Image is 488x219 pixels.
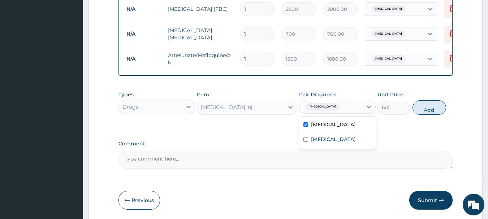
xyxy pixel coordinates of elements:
td: N/A [123,52,164,66]
div: Chat with us now [38,40,121,50]
td: N/A [123,3,164,16]
label: Types [118,92,134,98]
div: [MEDICAL_DATA] inj [201,104,252,111]
button: Previous [118,191,160,210]
label: Unit Price [377,91,403,98]
span: We're online! [42,64,100,137]
textarea: Type your message and hit 'Enter' [4,144,138,169]
button: Add [413,100,446,115]
img: d_794563401_company_1708531726252_794563401 [13,36,29,54]
label: Item [197,91,209,98]
label: [MEDICAL_DATA] [311,136,356,143]
td: [MEDICAL_DATA] [MEDICAL_DATA] [164,23,237,45]
span: [MEDICAL_DATA] [372,55,406,62]
div: Drugs [122,103,138,110]
span: [MEDICAL_DATA] [372,30,406,38]
td: N/A [123,27,164,41]
td: Artesunate/Mefloquine/pk [164,48,237,70]
button: Submit [409,191,453,210]
label: Pair Diagnosis [299,91,336,98]
label: [MEDICAL_DATA] [311,121,356,128]
label: Comment [118,141,453,147]
span: [MEDICAL_DATA] [372,5,406,13]
td: [MEDICAL_DATA] (FBC) [164,2,237,16]
div: Minimize live chat window [118,4,136,21]
span: [MEDICAL_DATA] [306,103,340,110]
